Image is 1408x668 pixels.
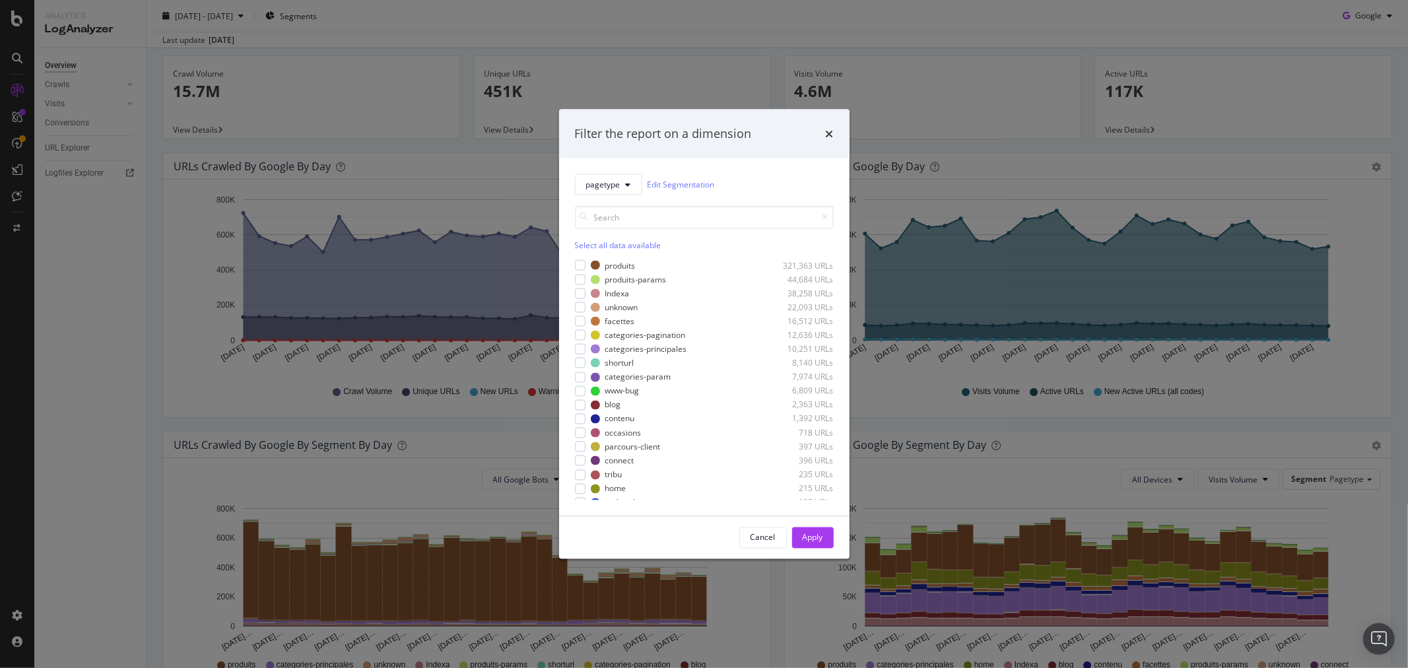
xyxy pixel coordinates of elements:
div: shorturl [605,357,634,368]
div: times [826,125,834,143]
div: recherche [605,497,643,508]
div: Cancel [751,532,776,543]
div: 1,392 URLs [769,413,834,424]
div: 125 URLs [769,497,834,508]
div: 44,684 URLs [769,274,834,285]
div: 235 URLs [769,469,834,481]
button: Apply [792,527,834,548]
div: blog [605,399,621,411]
div: tribu [605,469,622,481]
div: Open Intercom Messenger [1363,623,1395,655]
input: Search [575,205,834,228]
div: 2,363 URLs [769,399,834,411]
div: produits [605,259,636,271]
div: 397 URLs [769,441,834,452]
div: home [605,483,626,494]
div: Indexa [605,288,630,299]
div: categories-param [605,372,671,383]
div: 12,636 URLs [769,329,834,341]
div: Filter the report on a dimension [575,125,752,143]
div: 215 URLs [769,483,834,494]
span: pagetype [586,179,620,190]
div: categories-pagination [605,329,686,341]
div: Apply [803,532,823,543]
div: www-bug [605,385,640,397]
div: 16,512 URLs [769,316,834,327]
div: 38,258 URLs [769,288,834,299]
div: 6,809 URLs [769,385,834,397]
div: 718 URLs [769,427,834,438]
div: occasions [605,427,642,438]
button: pagetype [575,174,642,195]
a: Edit Segmentation [648,178,715,191]
div: contenu [605,413,635,424]
div: produits-params [605,274,667,285]
div: modal [559,110,850,559]
div: 321,363 URLs [769,259,834,271]
div: 396 URLs [769,455,834,466]
div: Select all data available [575,239,834,250]
div: 8,140 URLs [769,357,834,368]
div: facettes [605,316,635,327]
div: 10,251 URLs [769,343,834,354]
div: categories-principales [605,343,687,354]
div: unknown [605,302,638,313]
div: 7,974 URLs [769,372,834,383]
div: connect [605,455,634,466]
div: parcours-client [605,441,661,452]
div: 22,093 URLs [769,302,834,313]
button: Cancel [739,527,787,548]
